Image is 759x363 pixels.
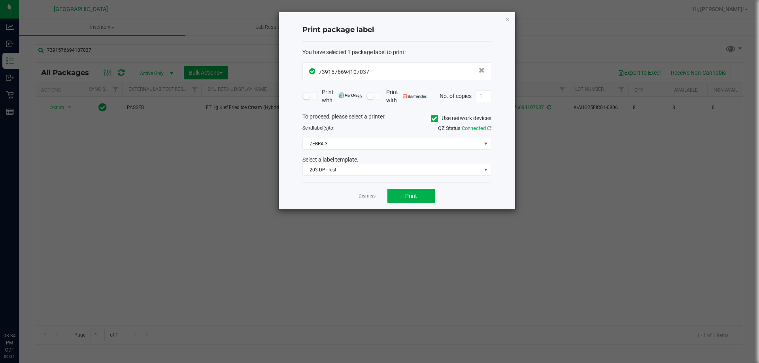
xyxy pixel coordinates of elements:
span: Connected [462,125,486,131]
span: Print with [386,88,427,105]
div: Select a label template. [296,156,497,164]
div: To proceed, please select a printer. [296,113,497,124]
button: Print [387,189,435,203]
span: 203 DPI Test [303,164,481,175]
span: Print [405,193,417,199]
div: : [302,48,491,56]
span: label(s) [313,125,329,131]
iframe: Resource center [8,300,32,324]
a: Dismiss [359,193,376,199]
span: In Sync [309,67,317,75]
h4: Print package label [302,25,491,35]
img: bartender.png [403,94,427,98]
label: Use network devices [431,114,491,122]
span: Print with [322,88,363,105]
span: 7391576694107037 [319,69,369,75]
span: Send to: [302,125,334,131]
img: mark_magic_cybra.png [338,92,363,98]
span: You have selected 1 package label to print [302,49,404,55]
span: ZEBRA-3 [303,138,481,149]
span: No. of copies [440,92,472,99]
span: QZ Status: [438,125,491,131]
